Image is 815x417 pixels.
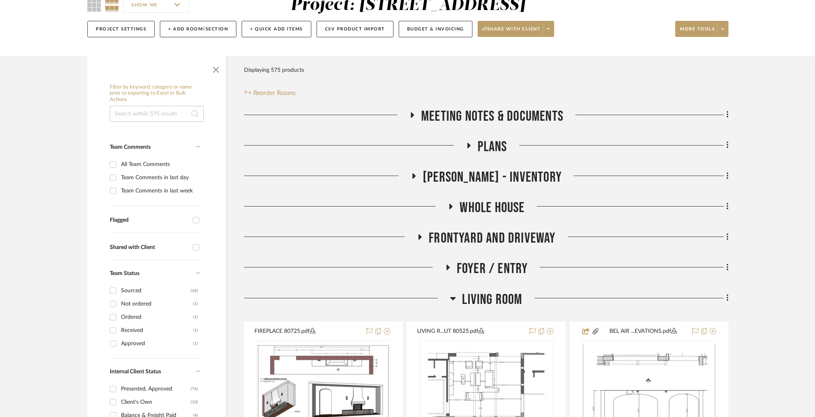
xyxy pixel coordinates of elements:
div: Approved [121,337,193,350]
div: (1) [193,311,198,324]
button: Close [208,60,224,76]
div: Team Comments in last day [121,171,198,184]
span: Team Comments [110,144,151,150]
button: FIREPLACE 80725.pdf [254,327,361,336]
button: Reorder Rooms [244,88,296,98]
span: Whole House [460,199,525,217]
button: More tools [675,21,728,37]
h6: Filter by keyword, category or name prior to exporting to Excel or Bulk Actions [110,84,204,103]
div: (26) [191,284,198,297]
div: (1) [193,337,198,350]
button: + Add Room/Section [160,21,236,37]
button: LIVING R...UT 80525.pdf [417,327,524,336]
span: Meeting notes & Documents [421,108,563,125]
div: Flagged [110,217,189,224]
span: Internal Client Status [110,369,161,374]
div: Sourced [121,284,191,297]
span: Reorder Rooms [253,88,296,98]
div: Client's Own [121,396,191,409]
div: (1) [193,324,198,337]
div: Team Comments in last week [121,184,198,197]
div: Displaying 575 products [244,62,304,78]
div: Not ordered [121,298,193,310]
span: Team Status [110,271,139,276]
div: All Team Comments [121,158,198,171]
span: [PERSON_NAME] - Inventory [423,169,562,186]
span: Share with client [482,26,541,38]
span: Frontyard and Driveway [429,230,555,247]
div: (1) [193,298,198,310]
input: Search within 575 results [110,106,204,122]
button: Budget & Invoicing [399,21,472,37]
div: Shared with Client [110,244,189,251]
div: Ordered [121,311,193,324]
button: + Quick Add Items [242,21,311,37]
div: Presented, Approved [121,383,191,395]
span: Plans [478,138,507,156]
div: (76) [191,383,198,395]
div: Received [121,324,193,337]
span: Foyer / Entry [457,260,528,277]
div: (10) [191,396,198,409]
button: BEL AIR ...EVATIONS.pdf [599,327,687,336]
button: Share with client [478,21,555,37]
button: Project Settings [87,21,155,37]
span: Living Room [462,291,522,308]
span: More tools [680,26,715,38]
button: CSV Product Import [317,21,393,37]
